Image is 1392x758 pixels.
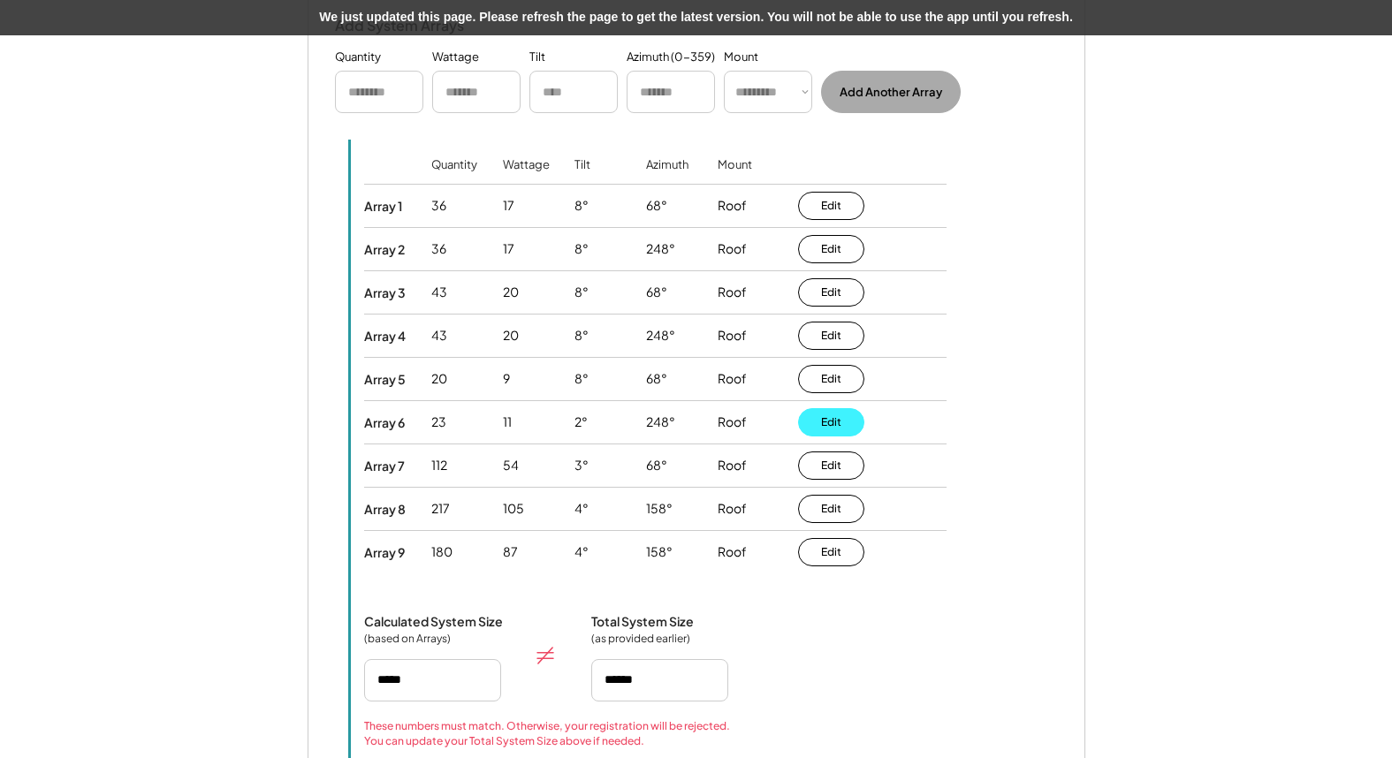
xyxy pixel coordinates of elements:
div: Roof [718,284,747,301]
button: Edit [798,235,864,263]
div: 36 [431,197,446,215]
div: 11 [503,413,512,431]
div: Array 7 [364,458,405,474]
div: Quantity [431,157,477,197]
div: Roof [718,500,747,518]
div: 8° [574,240,589,258]
div: 36 [431,240,446,258]
div: 8° [574,197,589,215]
div: (based on Arrays) [364,632,453,646]
div: 158° [646,500,673,518]
div: These numbers must match. Otherwise, your registration will be rejected. You can update your Tota... [364,719,730,749]
div: Tilt [529,49,545,66]
div: 17 [503,240,514,258]
div: 3° [574,457,589,474]
div: Array 6 [364,414,405,430]
div: 68° [646,457,667,474]
div: 43 [431,327,447,345]
div: Total System Size [591,613,694,629]
div: 68° [646,370,667,388]
div: 68° [646,284,667,301]
div: 2° [574,413,588,431]
div: 8° [574,370,589,388]
div: 68° [646,197,667,215]
div: 20 [503,284,519,301]
div: 23 [431,413,446,431]
div: 54 [503,457,519,474]
div: 4° [574,543,589,561]
div: Azimuth (0-359) [627,49,715,66]
div: 217 [431,500,450,518]
div: 248° [646,413,675,431]
div: 248° [646,327,675,345]
button: Edit [798,365,864,393]
div: 158° [646,543,673,561]
div: 180 [431,543,453,561]
div: Roof [718,197,747,215]
button: Edit [798,408,864,436]
div: 9 [503,370,510,388]
div: Quantity [335,49,381,66]
div: Array 1 [364,198,402,214]
button: Edit [798,451,864,480]
button: Edit [798,495,864,523]
div: 87 [503,543,518,561]
div: Calculated System Size [364,613,503,629]
div: Mount [724,49,758,66]
div: Array 5 [364,371,406,387]
div: Mount [718,157,752,197]
div: 8° [574,284,589,301]
div: Roof [718,240,747,258]
div: 105 [503,500,524,518]
div: Wattage [503,157,550,197]
div: (as provided earlier) [591,632,690,646]
button: Edit [798,192,864,220]
div: Array 4 [364,328,406,344]
button: Add Another Array [821,71,961,113]
div: Wattage [432,49,479,66]
div: 43 [431,284,447,301]
div: Array 8 [364,501,406,517]
div: Roof [718,370,747,388]
div: Array 9 [364,544,405,560]
div: Array 2 [364,241,405,257]
div: Tilt [574,157,590,197]
button: Edit [798,322,864,350]
div: 8° [574,327,589,345]
button: Edit [798,278,864,307]
div: 4° [574,500,589,518]
div: 17 [503,197,514,215]
div: Roof [718,413,747,431]
div: 20 [431,370,447,388]
div: Roof [718,457,747,474]
div: 248° [646,240,675,258]
div: 20 [503,327,519,345]
div: Array 3 [364,284,406,300]
button: Edit [798,538,864,566]
div: Roof [718,543,747,561]
div: Roof [718,327,747,345]
div: Azimuth [646,157,688,197]
div: 112 [431,457,447,474]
